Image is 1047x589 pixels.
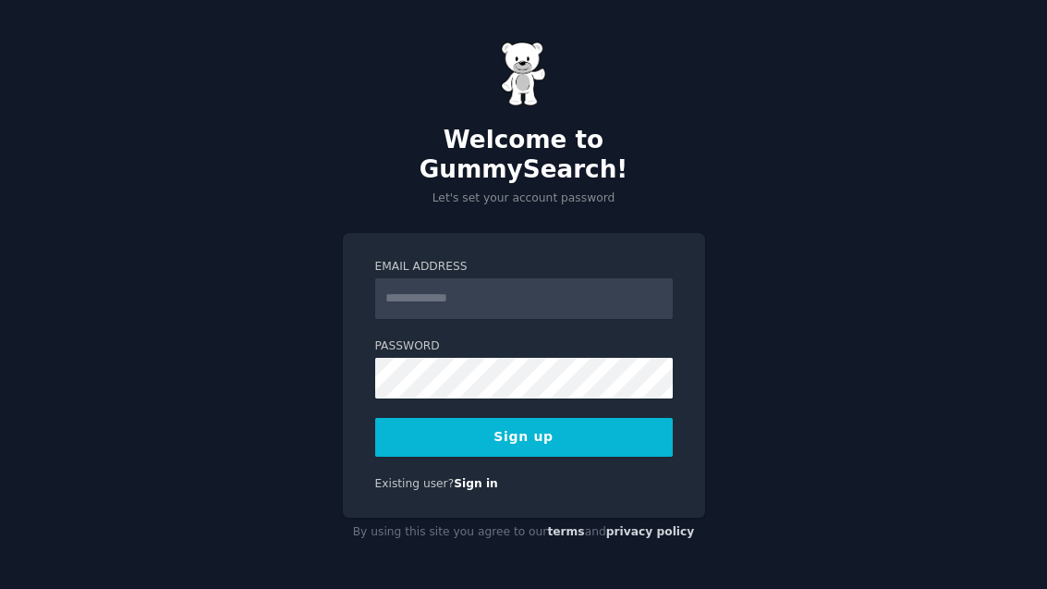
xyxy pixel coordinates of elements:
h2: Welcome to GummySearch! [343,126,705,184]
label: Password [375,338,673,355]
a: terms [547,525,584,538]
label: Email Address [375,259,673,276]
p: Let's set your account password [343,190,705,207]
a: privacy policy [606,525,695,538]
img: Gummy Bear [501,42,547,106]
a: Sign in [454,477,498,490]
div: By using this site you agree to our and [343,518,705,547]
button: Sign up [375,418,673,457]
span: Existing user? [375,477,455,490]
